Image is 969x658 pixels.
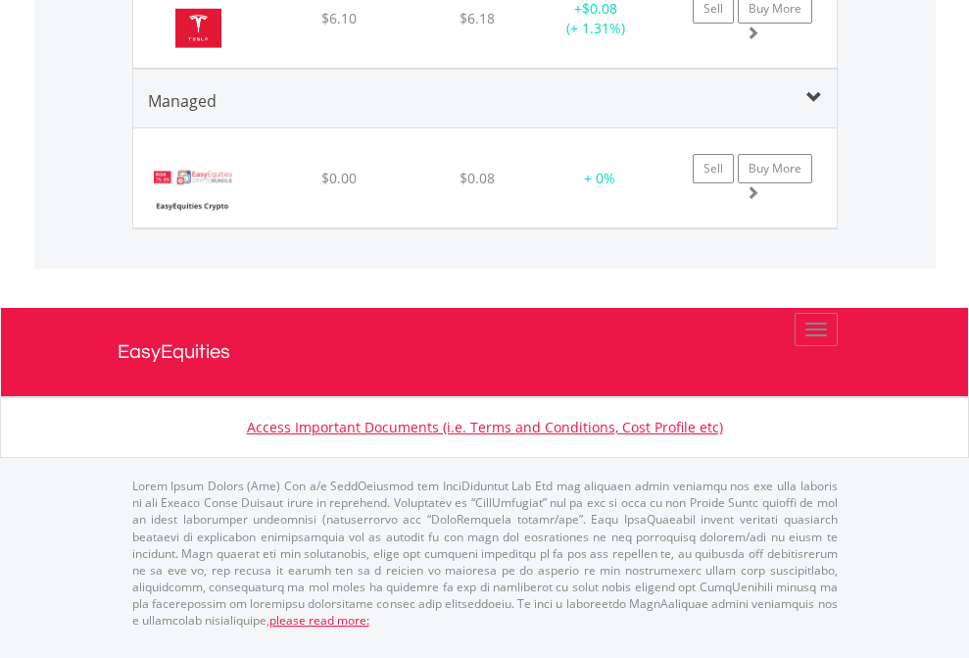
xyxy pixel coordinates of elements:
[550,169,650,188] div: + 0%
[247,418,723,436] a: Access Important Documents (i.e. Terms and Conditions, Cost Profile etc)
[460,169,495,187] span: $0.08
[460,9,495,27] span: $6.18
[132,478,838,629] p: Lorem Ipsum Dolors (Ame) Con a/e SeddOeiusmod tem InciDiduntut Lab Etd mag aliquaen admin veniamq...
[321,169,357,187] span: $0.00
[321,9,357,27] span: $6.10
[143,153,242,223] img: EasyEquities%20Crypto%20Bundle.png
[738,154,812,183] a: Buy More
[118,308,852,396] a: EasyEquities
[693,154,734,183] a: Sell
[269,612,369,629] a: please read more:
[148,90,217,112] span: Managed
